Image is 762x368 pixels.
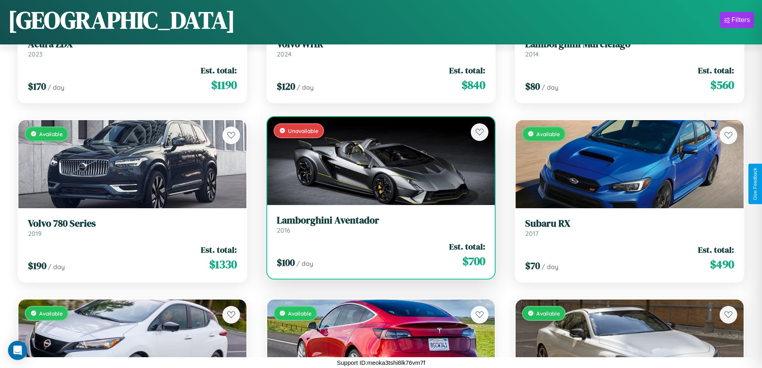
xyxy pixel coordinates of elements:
span: $ 1330 [209,256,237,272]
span: Unavailable [288,127,318,134]
span: / day [297,83,314,91]
span: Available [39,310,63,317]
span: / day [542,83,558,91]
h3: Acura ZDX [28,38,237,50]
h3: Volvo 780 Series [28,218,237,229]
button: Filters [720,12,754,28]
span: / day [296,259,313,267]
span: 2016 [277,226,290,234]
span: Est. total: [449,241,485,252]
h3: Lamborghini Murcielago [525,38,734,50]
a: Lamborghini Aventador2016 [277,215,486,234]
h3: Lamborghini Aventador [277,215,486,226]
span: Available [536,131,560,137]
span: 2019 [28,229,42,237]
span: 2017 [525,229,538,237]
span: / day [542,263,558,271]
span: Available [536,310,560,317]
span: 2023 [28,50,42,58]
span: Est. total: [698,244,734,255]
span: $ 170 [28,80,46,93]
h3: Subaru RX [525,218,734,229]
span: 2014 [525,50,539,58]
span: $ 80 [525,80,540,93]
span: $ 100 [277,256,295,269]
div: Open Intercom Messenger [8,341,27,360]
a: Acura ZDX2023 [28,38,237,58]
span: Available [288,310,312,317]
span: $ 1190 [211,77,237,93]
span: Est. total: [449,64,485,76]
a: Subaru RX2017 [525,218,734,237]
span: $ 560 [710,77,734,93]
span: $ 700 [462,253,485,269]
span: $ 490 [710,256,734,272]
span: Est. total: [201,64,237,76]
span: / day [48,263,65,271]
p: Support ID: meoka3tshi8lk76vm7f [337,357,425,368]
span: Est. total: [698,64,734,76]
a: Lamborghini Murcielago2014 [525,38,734,58]
span: $ 120 [277,80,295,93]
span: $ 190 [28,259,46,272]
span: Available [39,131,63,137]
span: Est. total: [201,244,237,255]
span: / day [48,83,64,91]
div: Give Feedback [752,168,758,200]
h1: [GEOGRAPHIC_DATA] [8,4,235,36]
span: 2024 [277,50,292,58]
span: $ 70 [525,259,540,272]
div: Filters [732,16,750,24]
a: Volvo WHR2024 [277,38,486,58]
span: $ 840 [462,77,485,93]
h3: Volvo WHR [277,38,486,50]
a: Volvo 780 Series2019 [28,218,237,237]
